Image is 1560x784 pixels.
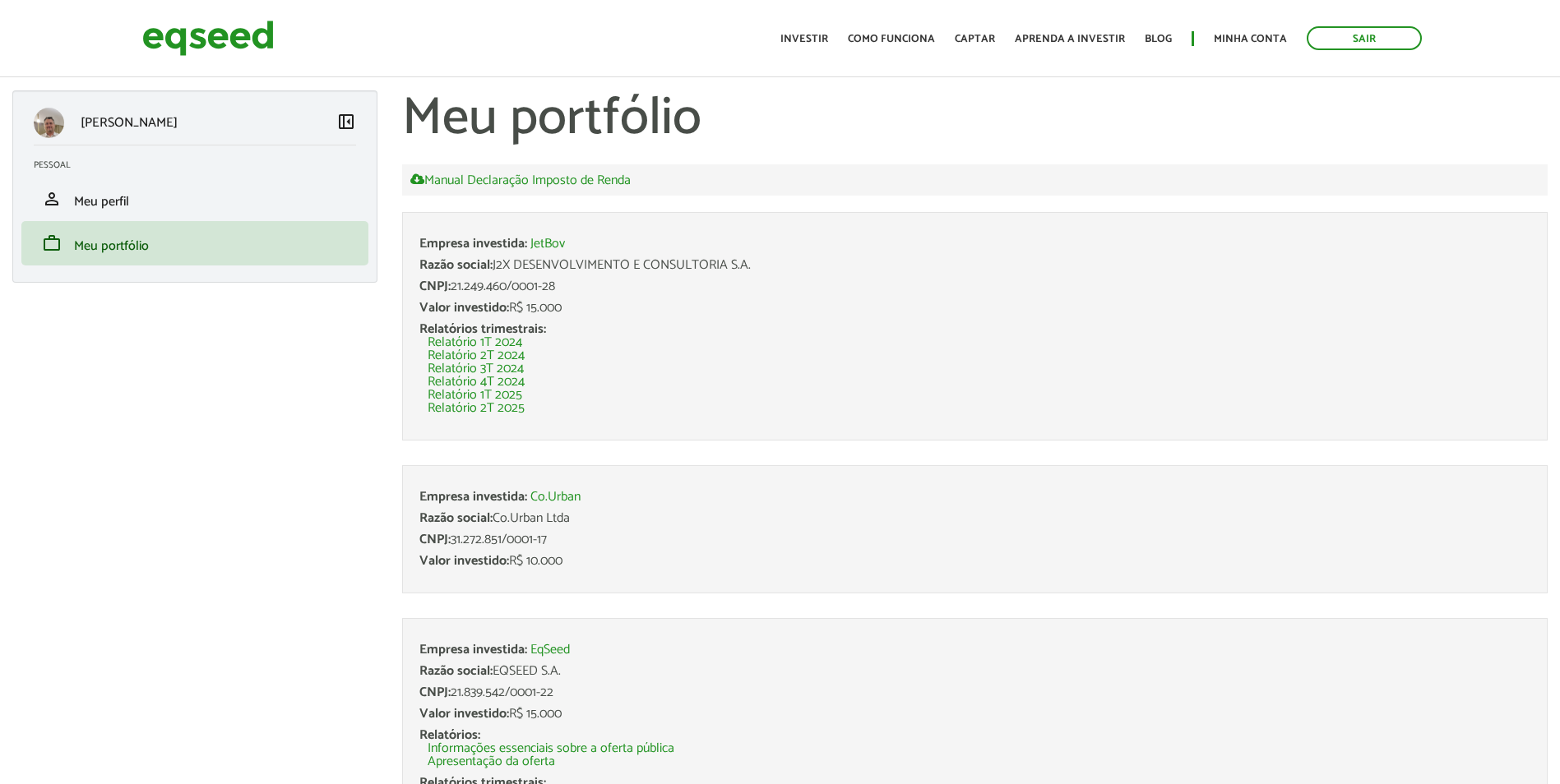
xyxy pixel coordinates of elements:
[428,362,524,376] a: Relatório 3T 2024
[848,34,935,44] a: Como funciona
[419,302,1530,315] div: R$ 15.000
[530,238,565,251] a: JetBov
[428,755,555,768] a: Apresentação da oferta
[410,173,631,187] a: Manual Declaração Imposto de Renda
[530,643,570,657] a: EqSeed
[336,112,356,131] span: left_panel_close
[34,189,356,209] a: personMeu perfil
[419,486,527,508] span: Empresa investida:
[336,112,356,135] a: Colapsar menu
[419,280,1530,293] div: 21.249.460/0001-28
[42,189,62,209] span: person
[21,221,368,265] li: Meu portfólio
[1015,34,1125,44] a: Aprenda a investir
[419,507,493,529] span: Razão social:
[419,681,451,703] span: CNPJ:
[428,389,522,402] a: Relatório 1T 2025
[419,708,1530,721] div: R$ 15.000
[1145,34,1172,44] a: Blog
[419,665,1530,678] div: EQSEED S.A.
[428,349,525,362] a: Relatório 2T 2024
[419,259,1530,272] div: J2X DESENVOLVIMENTO E CONSULTORIA S.A.
[74,235,149,257] span: Meu portfólio
[1307,26,1422,50] a: Sair
[955,34,995,44] a: Captar
[419,254,493,276] span: Razão social:
[402,90,1548,148] h1: Meu portfólio
[21,177,368,221] li: Meu perfil
[419,533,1530,546] div: 31.272.851/0001-17
[419,512,1530,525] div: Co.Urban Ltda
[42,233,62,253] span: work
[34,160,368,170] h2: Pessoal
[419,297,509,319] span: Valor investido:
[1214,34,1287,44] a: Minha conta
[419,550,509,572] span: Valor investido:
[419,555,1530,568] div: R$ 10.000
[419,318,546,340] span: Relatórios trimestrais:
[419,275,451,297] span: CNPJ:
[419,233,527,255] span: Empresa investida:
[780,34,828,44] a: Investir
[419,703,509,725] span: Valor investido:
[428,376,525,389] a: Relatório 4T 2024
[419,686,1530,699] div: 21.839.542/0001-22
[74,191,129,213] span: Meu perfil
[428,336,522,349] a: Relatório 1T 2024
[142,16,274,60] img: EqSeed
[419,724,480,746] span: Relatórios:
[530,491,581,504] a: Co.Urban
[428,402,525,415] a: Relatório 2T 2025
[419,660,493,682] span: Razão social:
[419,528,451,551] span: CNPJ:
[428,742,674,755] a: Informações essenciais sobre a oferta pública
[34,233,356,253] a: workMeu portfólio
[81,115,178,131] p: [PERSON_NAME]
[419,639,527,661] span: Empresa investida:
